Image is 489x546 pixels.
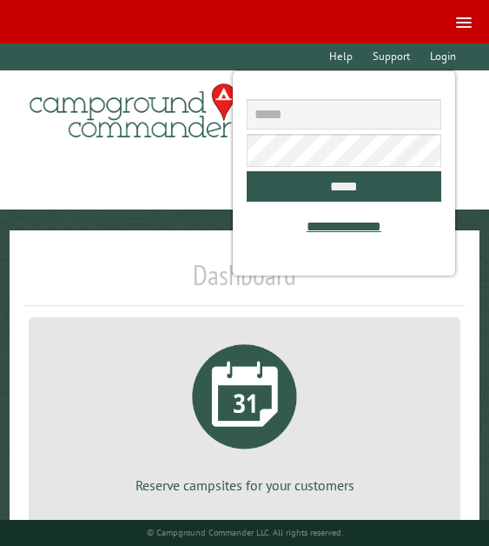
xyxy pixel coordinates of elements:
[147,527,343,538] small: © Campground Commander LLC. All rights reserved.
[24,77,241,145] img: Campground Commander
[50,476,439,495] p: Reserve campsites for your customers
[24,258,465,306] h1: Dashboard
[422,43,465,70] a: Login
[364,43,418,70] a: Support
[320,43,360,70] a: Help
[50,331,439,495] a: Reserve campsites for your customers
